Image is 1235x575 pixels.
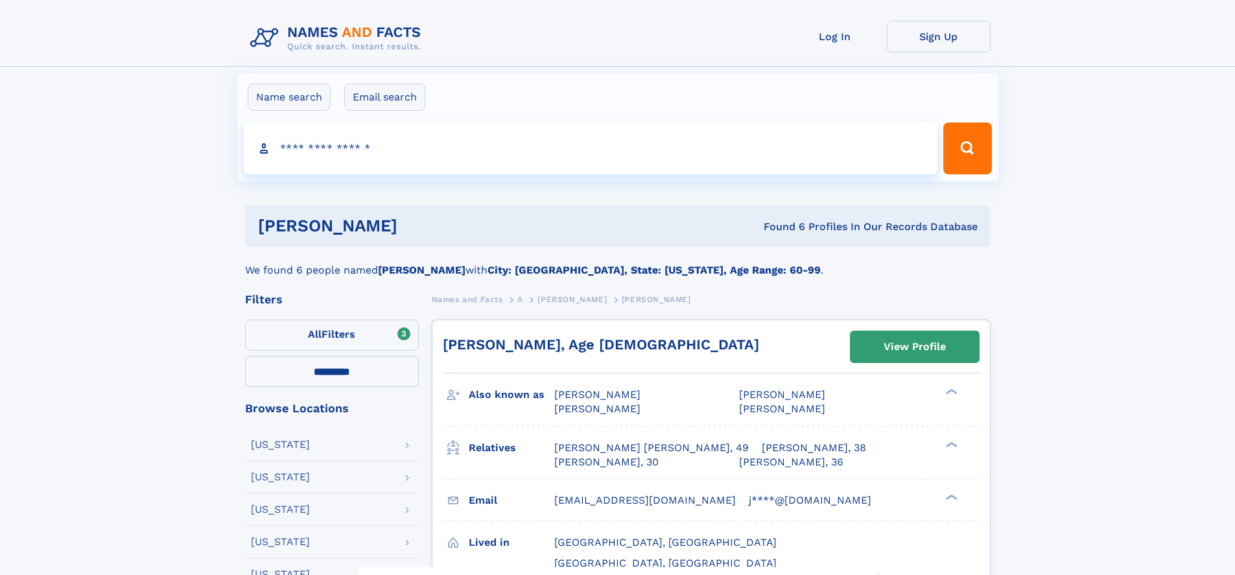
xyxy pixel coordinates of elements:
[943,440,958,449] div: ❯
[622,295,691,304] span: [PERSON_NAME]
[537,295,607,304] span: [PERSON_NAME]
[739,388,825,401] span: [PERSON_NAME]
[245,294,419,305] div: Filters
[517,295,523,304] span: A
[554,536,777,548] span: [GEOGRAPHIC_DATA], [GEOGRAPHIC_DATA]
[488,264,821,276] b: City: [GEOGRAPHIC_DATA], State: [US_STATE], Age Range: 60-99
[554,388,641,401] span: [PERSON_NAME]
[554,403,641,415] span: [PERSON_NAME]
[739,455,843,469] a: [PERSON_NAME], 36
[258,218,581,234] h1: [PERSON_NAME]
[251,440,310,450] div: [US_STATE]
[469,489,554,511] h3: Email
[244,123,938,174] input: search input
[245,247,991,278] div: We found 6 people named with .
[554,557,777,569] span: [GEOGRAPHIC_DATA], [GEOGRAPHIC_DATA]
[245,403,419,414] div: Browse Locations
[943,388,958,396] div: ❯
[469,384,554,406] h3: Also known as
[554,494,736,506] span: [EMAIL_ADDRESS][DOMAIN_NAME]
[537,291,607,307] a: [PERSON_NAME]
[851,331,979,362] a: View Profile
[443,336,759,353] a: [PERSON_NAME], Age [DEMOGRAPHIC_DATA]
[245,21,432,56] img: Logo Names and Facts
[554,455,659,469] a: [PERSON_NAME], 30
[943,123,991,174] button: Search Button
[943,493,958,501] div: ❯
[251,472,310,482] div: [US_STATE]
[245,320,419,351] label: Filters
[554,441,749,455] a: [PERSON_NAME] [PERSON_NAME], 49
[251,504,310,515] div: [US_STATE]
[469,532,554,554] h3: Lived in
[783,21,887,53] a: Log In
[739,403,825,415] span: [PERSON_NAME]
[884,332,946,362] div: View Profile
[378,264,465,276] b: [PERSON_NAME]
[251,537,310,547] div: [US_STATE]
[469,437,554,459] h3: Relatives
[308,328,322,340] span: All
[580,220,978,234] div: Found 6 Profiles In Our Records Database
[887,21,991,53] a: Sign Up
[432,291,503,307] a: Names and Facts
[762,441,866,455] a: [PERSON_NAME], 38
[344,84,425,111] label: Email search
[517,291,523,307] a: A
[248,84,331,111] label: Name search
